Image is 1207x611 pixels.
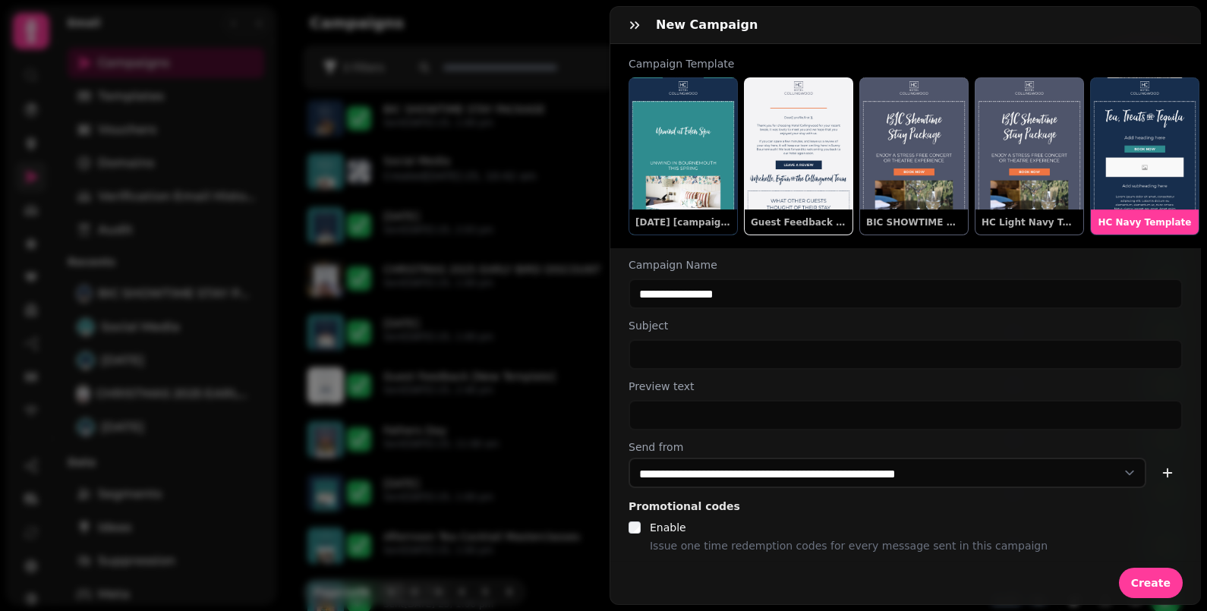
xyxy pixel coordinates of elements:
[635,216,731,228] p: [DATE] [campaign]
[1119,568,1183,598] button: Create
[1090,77,1199,235] button: HC Navy Template
[975,77,1084,235] button: HC Light Navy Template
[650,521,686,534] label: Enable
[982,216,1077,228] p: HC Light Navy Template
[629,439,1183,455] label: Send from
[751,216,846,228] p: Guest Feedback [New Template]
[629,318,1183,333] label: Subject
[656,16,764,34] h3: New campaign
[866,216,962,228] p: BIC SHOWTIME STAY PACKAGE
[629,77,738,235] button: [DATE] [campaign]
[629,257,1183,272] label: Campaign Name
[629,379,1183,394] label: Preview text
[610,56,1201,71] label: Campaign Template
[650,537,1048,555] p: Issue one time redemption codes for every message sent in this campaign
[629,497,740,515] legend: Promotional codes
[1131,578,1171,588] span: Create
[1097,216,1193,228] p: HC Navy Template
[859,77,969,235] button: BIC SHOWTIME STAY PACKAGE
[744,77,853,235] button: Guest Feedback [New Template]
